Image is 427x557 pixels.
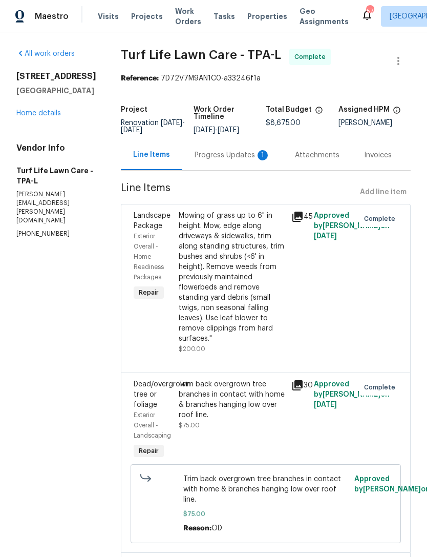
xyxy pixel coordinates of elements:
a: All work orders [16,50,75,57]
span: Turf Life Lawn Care - TPA-L [121,49,281,61]
span: Complete [364,214,399,224]
span: - [121,119,185,134]
span: Line Items [121,183,356,202]
span: $75.00 [179,422,200,428]
span: Repair [135,287,163,298]
span: Exterior Overall - Home Readiness Packages [134,233,164,280]
div: Trim back overgrown tree branches in contact with home & branches hanging low over roof line. [179,379,285,420]
span: [DATE] [194,127,215,134]
h5: Project [121,106,147,113]
p: [PHONE_NUMBER] [16,230,96,238]
div: Mowing of grass up to 6" in height. Mow, edge along driveways & sidewalks, trim along standing st... [179,211,285,344]
span: Approved by [PERSON_NAME] on [314,381,390,408]
span: Projects [131,11,163,22]
span: [DATE] [314,233,337,240]
div: [PERSON_NAME] [338,119,411,127]
a: Home details [16,110,61,117]
span: [DATE] [121,127,142,134]
span: $75.00 [183,509,349,519]
h4: Vendor Info [16,143,96,153]
b: Reference: [121,75,159,82]
h5: Work Order Timeline [194,106,266,120]
span: The hpm assigned to this work order. [393,106,401,119]
span: OD [211,525,222,532]
span: $8,675.00 [266,119,301,127]
div: Line Items [133,150,170,160]
span: Maestro [35,11,69,22]
div: 7D72V7M9AN1C0-a33246f1a [121,73,411,84]
span: Geo Assignments [300,6,349,27]
h5: [GEOGRAPHIC_DATA] [16,86,96,96]
h5: Assigned HPM [338,106,390,113]
span: Complete [364,382,399,393]
span: Tasks [214,13,235,20]
span: [DATE] [314,401,337,408]
div: 45 [291,211,308,223]
span: Complete [294,52,330,62]
p: [PERSON_NAME][EMAIL_ADDRESS][PERSON_NAME][DOMAIN_NAME] [16,190,96,225]
div: 1 [258,150,268,160]
span: Visits [98,11,119,22]
span: Approved by [PERSON_NAME] on [314,212,390,240]
span: $200.00 [179,346,205,352]
h5: Turf Life Lawn Care - TPA-L [16,166,96,186]
div: 30 [291,379,308,391]
h2: [STREET_ADDRESS] [16,71,96,81]
span: [DATE] [218,127,239,134]
div: Invoices [364,150,392,160]
span: Landscape Package [134,212,170,230]
div: 57 [366,6,373,16]
span: Dead/overgrown tree or foliage [134,381,190,408]
span: [DATE] [161,119,182,127]
span: Exterior Overall - Landscaping [134,412,171,439]
div: Attachments [295,150,339,160]
span: Trim back overgrown tree branches in contact with home & branches hanging low over roof line. [183,474,349,505]
h5: Total Budget [266,106,312,113]
span: Repair [135,446,163,456]
span: - [194,127,239,134]
span: Reason: [183,525,211,532]
span: Renovation [121,119,185,134]
span: Work Orders [175,6,201,27]
span: The total cost of line items that have been proposed by Opendoor. This sum includes line items th... [315,106,323,119]
span: Properties [247,11,287,22]
div: Progress Updates [195,150,270,160]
